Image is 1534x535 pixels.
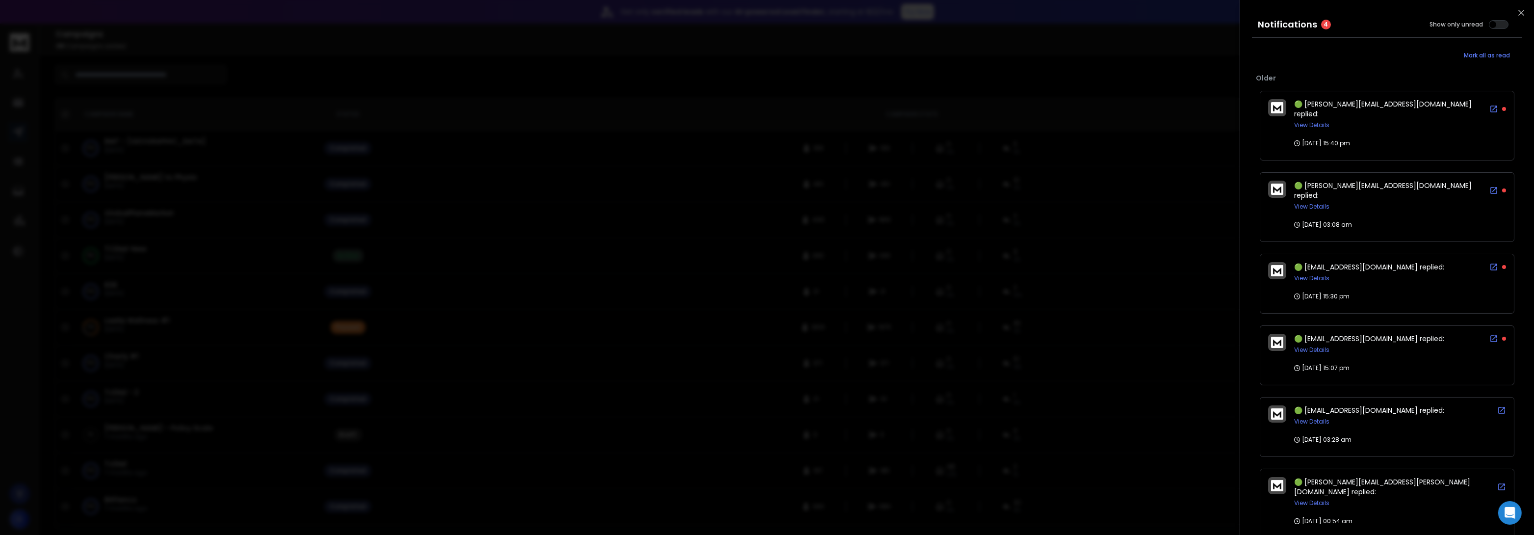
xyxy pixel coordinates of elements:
[1271,480,1283,491] img: logo
[1321,20,1331,29] span: 4
[1271,102,1283,113] img: logo
[1464,52,1510,59] span: Mark all as read
[1294,364,1350,372] p: [DATE] 15:07 pm
[1271,337,1283,348] img: logo
[1258,18,1317,31] h3: Notifications
[1294,346,1329,354] button: View Details
[1294,274,1329,282] button: View Details
[1294,418,1329,426] button: View Details
[1294,477,1470,497] span: 🟢 [PERSON_NAME][EMAIL_ADDRESS][PERSON_NAME][DOMAIN_NAME] replied:
[1294,221,1352,229] p: [DATE] 03:08 am
[1452,46,1522,65] button: Mark all as read
[1256,73,1518,83] p: Older
[1430,21,1483,28] label: Show only unread
[1294,405,1444,415] span: 🟢 [EMAIL_ADDRESS][DOMAIN_NAME] replied:
[1294,293,1350,300] p: [DATE] 15:30 pm
[1294,99,1472,119] span: 🟢 [PERSON_NAME][EMAIL_ADDRESS][DOMAIN_NAME] replied:
[1294,499,1329,507] button: View Details
[1271,265,1283,276] img: logo
[1294,139,1350,147] p: [DATE] 15:40 pm
[1294,262,1444,272] span: 🟢 [EMAIL_ADDRESS][DOMAIN_NAME] replied:
[1294,181,1472,200] span: 🟢 [PERSON_NAME][EMAIL_ADDRESS][DOMAIN_NAME] replied:
[1498,501,1522,525] div: Open Intercom Messenger
[1271,408,1283,420] img: logo
[1294,203,1329,211] button: View Details
[1271,184,1283,195] img: logo
[1294,334,1444,344] span: 🟢 [EMAIL_ADDRESS][DOMAIN_NAME] replied:
[1294,121,1329,129] button: View Details
[1294,517,1352,525] p: [DATE] 00:54 am
[1294,436,1352,444] p: [DATE] 03:28 am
